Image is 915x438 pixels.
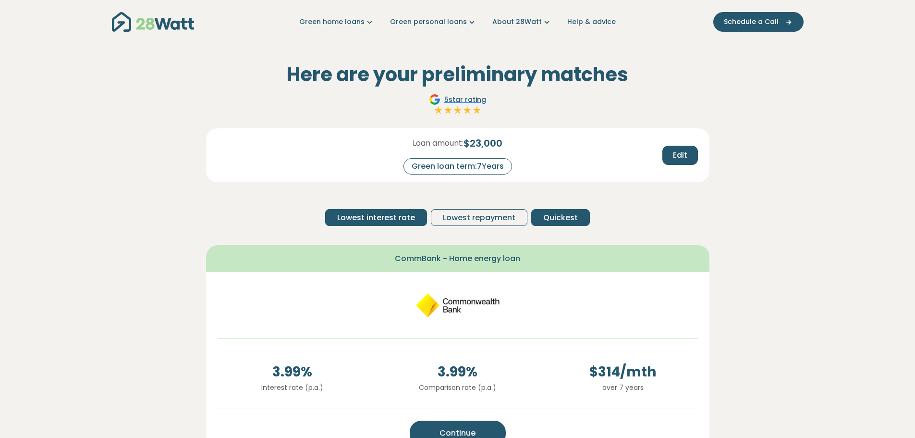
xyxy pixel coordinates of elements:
[427,94,488,117] a: Google5star ratingFull starFull starFull starFull starFull star
[415,284,501,327] img: cba logo
[383,362,533,382] span: 3.99 %
[567,17,616,27] a: Help & advice
[383,382,533,393] p: Comparison rate (p.a.)
[464,136,502,150] span: $ 23,000
[112,12,194,32] img: 28Watt
[395,253,520,264] span: CommBank - Home energy loan
[673,150,687,161] span: Edit
[299,17,375,27] a: Green home loans
[472,105,482,115] img: Full star
[431,209,527,226] button: Lowest repayment
[453,105,463,115] img: Full star
[206,63,709,86] h2: Here are your preliminary matches
[463,105,472,115] img: Full star
[218,382,367,393] p: Interest rate (p.a.)
[724,17,779,27] span: Schedule a Call
[548,362,698,382] span: $ 314 /mth
[492,17,552,27] a: About 28Watt
[543,212,578,224] span: Quickest
[713,12,804,32] button: Schedule a Call
[112,10,804,34] nav: Main navigation
[325,209,427,226] button: Lowest interest rate
[403,158,512,175] div: Green loan term: 7 Years
[413,138,464,149] span: Loan amount:
[218,362,367,382] span: 3.99 %
[531,209,590,226] button: Quickest
[429,94,440,105] img: Google
[548,382,698,393] p: over 7 years
[390,17,477,27] a: Green personal loans
[444,95,486,105] span: 5 star rating
[434,105,443,115] img: Full star
[337,212,415,224] span: Lowest interest rate
[443,105,453,115] img: Full star
[443,212,515,224] span: Lowest repayment
[662,146,698,165] button: Edit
